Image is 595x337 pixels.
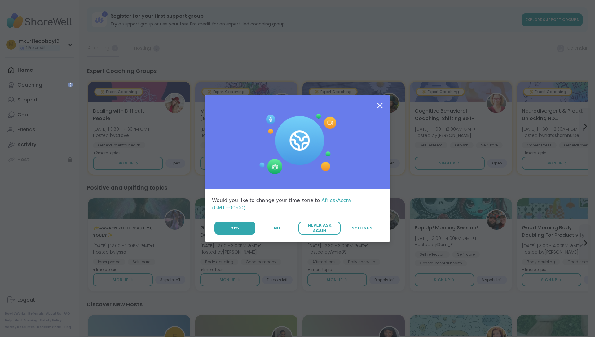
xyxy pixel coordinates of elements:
[68,82,73,87] iframe: Spotlight
[341,222,383,235] a: Settings
[214,222,255,235] button: Yes
[212,197,383,212] div: Would you like to change your time zone to
[352,225,372,231] span: Settings
[212,197,351,211] span: Africa/Accra (GMT+00:00)
[256,222,298,235] button: No
[302,222,337,234] span: Never Ask Again
[231,225,239,231] span: Yes
[259,114,336,174] img: Session Experience
[298,222,340,235] button: Never Ask Again
[274,225,280,231] span: No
